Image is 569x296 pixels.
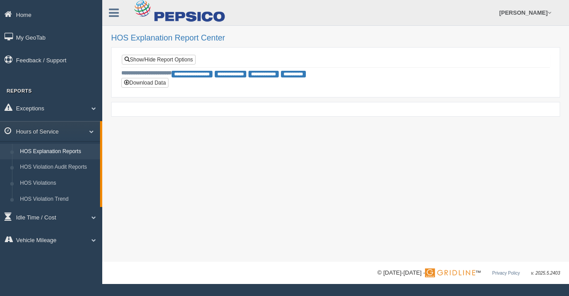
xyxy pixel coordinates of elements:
a: Show/Hide Report Options [122,55,196,65]
a: HOS Violation Trend [16,191,100,207]
span: v. 2025.5.2403 [531,271,560,276]
img: Gridline [425,268,475,277]
button: Download Data [121,78,168,88]
a: Privacy Policy [492,271,520,276]
a: HOS Explanation Reports [16,144,100,160]
a: HOS Violations [16,175,100,191]
div: © [DATE]-[DATE] - ™ [377,268,560,278]
h2: HOS Explanation Report Center [111,34,560,43]
a: HOS Violation Audit Reports [16,159,100,175]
